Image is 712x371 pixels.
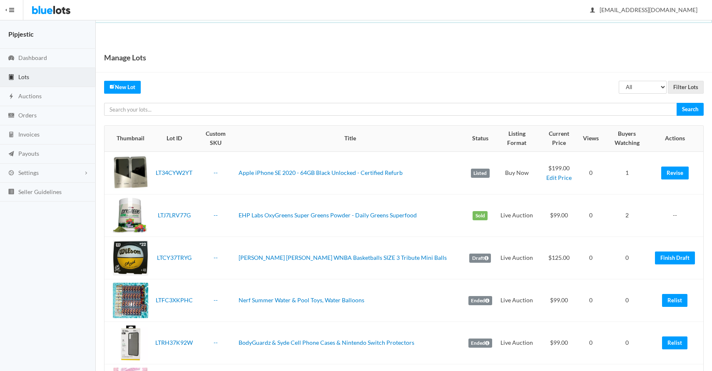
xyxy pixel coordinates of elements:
[104,51,146,64] h1: Manage Lots
[602,322,652,364] td: 0
[471,169,490,178] label: Listed
[152,126,197,152] th: Lot ID
[538,152,580,194] td: $199.00
[18,169,39,176] span: Settings
[662,294,687,307] a: Relist
[7,112,15,120] ion-icon: cash
[580,322,602,364] td: 0
[580,152,602,194] td: 0
[468,339,492,348] label: Ended
[538,194,580,237] td: $99.00
[214,296,218,304] a: --
[156,296,193,304] a: LTFC3XKPHC
[18,92,42,100] span: Auctions
[104,103,677,116] input: Search your lots...
[110,84,115,89] ion-icon: create
[590,6,697,13] span: [EMAIL_ADDRESS][DOMAIN_NAME]
[158,212,191,219] a: LTJ7LRV77G
[7,188,15,196] ion-icon: list box
[602,237,652,279] td: 0
[538,322,580,364] td: $99.00
[661,167,689,179] a: Revise
[18,150,39,157] span: Payouts
[18,131,40,138] span: Invoices
[18,112,37,119] span: Orders
[495,126,538,152] th: Listing Format
[652,126,703,152] th: Actions
[588,7,597,15] ion-icon: person
[105,126,152,152] th: Thumbnail
[197,126,235,152] th: Custom SKU
[156,169,192,176] a: LT34CYW2YT
[239,296,364,304] a: Nerf Summer Water & Pool Toys, Water Balloons
[239,254,447,261] a: [PERSON_NAME] [PERSON_NAME] WNBA Basketballs SIZE 3 Tribute Mini Balls
[239,169,403,176] a: Apple iPhone SE 2020 - 64GB Black Unlocked - Certified Refurb
[239,339,414,346] a: BodyGuardz & Syde Cell Phone Cases & Nintendo Switch Protectors
[214,169,218,176] a: --
[7,169,15,177] ion-icon: cog
[7,55,15,62] ion-icon: speedometer
[602,194,652,237] td: 2
[155,339,193,346] a: LTRH37K92W
[538,126,580,152] th: Current Price
[7,74,15,82] ion-icon: clipboard
[7,150,15,158] ion-icon: paper plane
[104,81,141,94] a: createNew Lot
[18,73,29,80] span: Lots
[473,211,488,220] label: Sold
[602,279,652,322] td: 0
[469,254,491,263] label: Draft
[468,296,492,305] label: Ended
[18,188,62,195] span: Seller Guidelines
[677,103,704,116] input: Search
[580,279,602,322] td: 0
[18,54,47,61] span: Dashboard
[602,152,652,194] td: 1
[495,152,538,194] td: Buy Now
[214,254,218,261] a: --
[655,251,695,264] a: Finish Draft
[662,336,687,349] a: Relist
[235,126,465,152] th: Title
[214,212,218,219] a: --
[465,126,495,152] th: Status
[538,237,580,279] td: $125.00
[495,322,538,364] td: Live Auction
[7,131,15,139] ion-icon: calculator
[495,237,538,279] td: Live Auction
[214,339,218,346] a: --
[668,81,704,94] input: Filter Lots
[157,254,192,261] a: LTCY37TRYG
[8,30,34,38] strong: Pipjestic
[538,279,580,322] td: $99.00
[580,194,602,237] td: 0
[546,174,572,181] a: Edit Price
[495,279,538,322] td: Live Auction
[495,194,538,237] td: Live Auction
[239,212,417,219] a: EHP Labs OxyGreens Super Greens Powder - Daily Greens Superfood
[602,126,652,152] th: Buyers Watching
[652,194,703,237] td: --
[580,237,602,279] td: 0
[580,126,602,152] th: Views
[7,93,15,101] ion-icon: flash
